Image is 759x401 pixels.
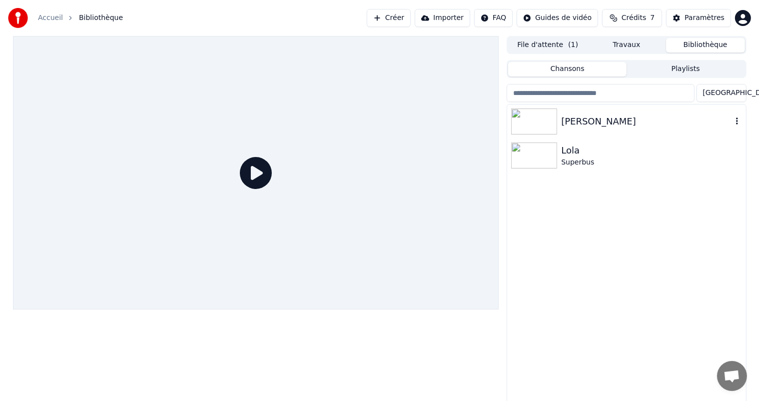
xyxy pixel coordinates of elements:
[561,157,742,167] div: Superbus
[79,13,123,23] span: Bibliothèque
[508,38,587,52] button: File d'attente
[508,62,627,76] button: Chansons
[666,38,745,52] button: Bibliothèque
[38,13,63,23] a: Accueil
[415,9,470,27] button: Importer
[650,13,655,23] span: 7
[627,62,745,76] button: Playlists
[38,13,123,23] nav: breadcrumb
[587,38,666,52] button: Travaux
[517,9,598,27] button: Guides de vidéo
[568,40,578,50] span: ( 1 )
[561,143,742,157] div: Lola
[474,9,513,27] button: FAQ
[561,114,732,128] div: [PERSON_NAME]
[685,13,725,23] div: Paramètres
[717,361,747,391] div: Ouvrir le chat
[622,13,646,23] span: Crédits
[666,9,731,27] button: Paramètres
[367,9,411,27] button: Créer
[602,9,662,27] button: Crédits7
[8,8,28,28] img: youka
